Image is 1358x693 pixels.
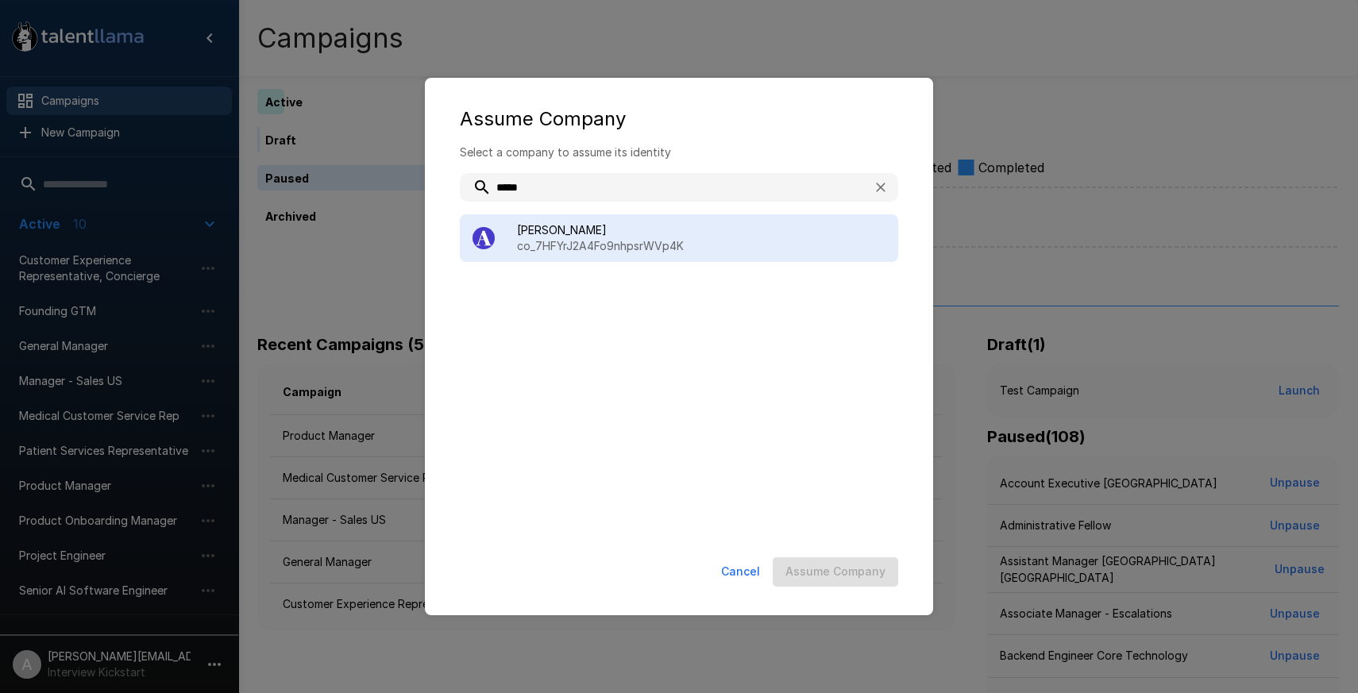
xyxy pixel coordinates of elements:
[517,238,885,254] p: co_7HFYrJ2A4Fo9nhpsrWVp4K
[460,144,898,160] p: Select a company to assume its identity
[715,557,766,587] button: Cancel
[473,227,495,249] img: ashby_avatar.jpeg
[460,214,898,262] div: [PERSON_NAME]co_7HFYrJ2A4Fo9nhpsrWVp4K
[460,106,898,132] div: Assume Company
[517,222,885,238] span: [PERSON_NAME]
